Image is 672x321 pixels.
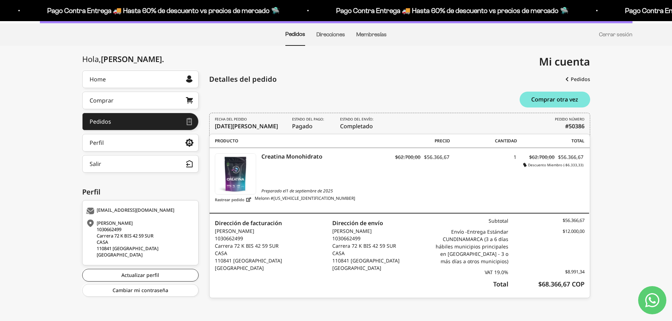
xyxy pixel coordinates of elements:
[451,228,467,235] span: Envío -
[336,5,569,16] p: Pago Contra Entrega 🚚 Hasta 60% de descuento vs precios de mercado 🛸
[215,154,256,194] img: Creatina Monohidrato
[383,138,450,144] span: Precio
[162,54,164,64] span: .
[261,153,382,160] a: Creatina Monohidrato
[215,117,247,122] i: FECHA DEL PEDIDO
[356,31,387,37] a: Membresías
[215,153,256,195] a: Creatina Monohidrato
[82,55,164,63] div: Hola,
[508,268,585,276] div: $8.991,34
[432,279,508,289] div: Total
[90,119,111,124] div: Pedidos
[508,279,585,289] div: $68.366,67 COP
[47,5,280,16] p: Pago Contra Entrega 🚚 Hasta 60% de descuento vs precios de mercado 🛸
[531,97,578,102] span: Comprar otra vez
[565,122,585,130] b: #50386
[209,74,277,85] div: Detalles del pedido
[82,70,199,88] a: Home
[215,188,382,194] span: Preparado el
[82,269,199,282] a: Actualizar perfil
[332,227,400,272] p: [PERSON_NAME] 1030662499 Carrera 72 K BIS 42 59 SUR CASA 110841 [GEOGRAPHIC_DATA] [GEOGRAPHIC_DATA]
[292,117,324,122] i: Estado del pago:
[395,154,420,160] s: $62.700,00
[529,154,555,160] s: $62.700,00
[82,187,199,197] div: Perfil
[450,138,517,144] span: Cantidad
[82,92,199,109] a: Comprar
[558,154,583,160] span: $56.366,67
[215,122,278,130] time: [DATE][PERSON_NAME]
[90,161,101,167] div: Salir
[86,208,193,215] div: [EMAIL_ADDRESS][DOMAIN_NAME]
[90,98,114,103] div: Comprar
[82,113,199,130] a: Pedidos
[508,217,585,224] div: $56.366,67
[285,31,305,37] a: Pedidos
[520,92,590,107] button: Comprar otra vez
[82,284,199,297] a: Cambiar mi contraseña
[432,228,508,265] div: Entrega Estándar CUNDINAMARCA (3 a 6 días hábiles municipios principales en [GEOGRAPHIC_DATA] - 3...
[215,138,383,144] span: Producto
[523,162,583,167] i: Descuento Miembro (-$6.333,33)
[82,134,199,152] a: Perfil
[215,227,282,272] p: [PERSON_NAME] 1030662499 Carrera 72 K BIS 42 59 SUR CASA 110841 [GEOGRAPHIC_DATA] [GEOGRAPHIC_DATA]
[555,117,585,122] i: PEDIDO NÚMERO
[599,31,632,37] a: Cerrar sesión
[340,117,375,130] span: Completado
[215,219,282,227] strong: Dirección de facturación
[432,217,508,224] div: Subtotal
[292,117,326,130] span: Pagado
[508,228,585,265] div: $12.000,00
[517,138,585,144] span: Total
[539,54,590,69] span: Mi cuenta
[340,117,374,122] i: Estado del envío:
[101,54,164,64] span: [PERSON_NAME]
[82,155,199,173] button: Salir
[90,140,104,146] div: Perfil
[215,195,251,204] a: Rastrear pedido
[90,76,106,82] div: Home
[286,188,333,194] time: 1 de septiembre de 2025
[449,153,516,167] div: 1
[316,31,345,37] a: Direcciones
[432,268,508,276] div: VAT 19.0%
[86,220,193,258] div: [PERSON_NAME] 1030662499 Carrera 72 K BIS 42 59 SUR CASA 110841 [GEOGRAPHIC_DATA] [GEOGRAPHIC_DATA]
[565,73,590,86] a: Pedidos
[332,219,383,227] strong: Dirección de envío
[424,154,449,160] span: $56.366,67
[255,195,355,204] span: Melonn #[US_VEHICLE_IDENTIFICATION_NUMBER]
